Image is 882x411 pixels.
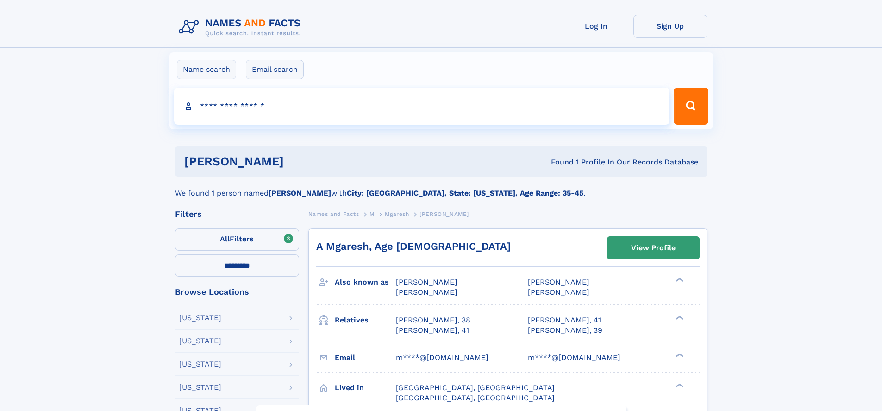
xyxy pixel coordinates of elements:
label: Filters [175,228,299,251]
button: Search Button [674,88,708,125]
b: City: [GEOGRAPHIC_DATA], State: [US_STATE], Age Range: 35-45 [347,189,583,197]
a: Log In [559,15,633,38]
h1: [PERSON_NAME] [184,156,418,167]
a: [PERSON_NAME], 41 [528,315,601,325]
label: Email search [246,60,304,79]
span: [GEOGRAPHIC_DATA], [GEOGRAPHIC_DATA] [396,393,555,402]
div: Filters [175,210,299,218]
h3: Lived in [335,380,396,396]
b: [PERSON_NAME] [269,189,331,197]
div: ❯ [673,352,684,358]
a: M [369,208,375,220]
img: Logo Names and Facts [175,15,308,40]
div: [US_STATE] [179,337,221,345]
a: Names and Facts [308,208,359,220]
span: [GEOGRAPHIC_DATA], [GEOGRAPHIC_DATA] [396,383,555,392]
h3: Email [335,350,396,366]
div: Browse Locations [175,288,299,296]
div: We found 1 person named with . [175,177,707,199]
input: search input [174,88,670,125]
div: [US_STATE] [179,314,221,322]
h3: Relatives [335,312,396,328]
a: [PERSON_NAME], 41 [396,325,469,335]
div: [US_STATE] [179,384,221,391]
a: Mgaresh [385,208,409,220]
span: [PERSON_NAME] [396,288,457,297]
h3: Also known as [335,274,396,290]
span: M [369,211,375,217]
div: View Profile [631,237,676,259]
span: [PERSON_NAME] [396,278,457,286]
span: [PERSON_NAME] [528,288,589,297]
div: ❯ [673,315,684,321]
div: Found 1 Profile In Our Records Database [417,157,698,167]
span: [PERSON_NAME] [528,278,589,286]
span: Mgaresh [385,211,409,217]
div: [US_STATE] [179,360,221,368]
span: [PERSON_NAME] [419,211,469,217]
a: A Mgaresh, Age [DEMOGRAPHIC_DATA] [316,240,511,252]
a: View Profile [607,237,699,259]
label: Name search [177,60,236,79]
a: Sign Up [633,15,707,38]
div: ❯ [673,382,684,388]
a: [PERSON_NAME], 38 [396,315,470,325]
span: All [220,234,230,243]
a: [PERSON_NAME], 39 [528,325,602,335]
div: ❯ [673,277,684,283]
